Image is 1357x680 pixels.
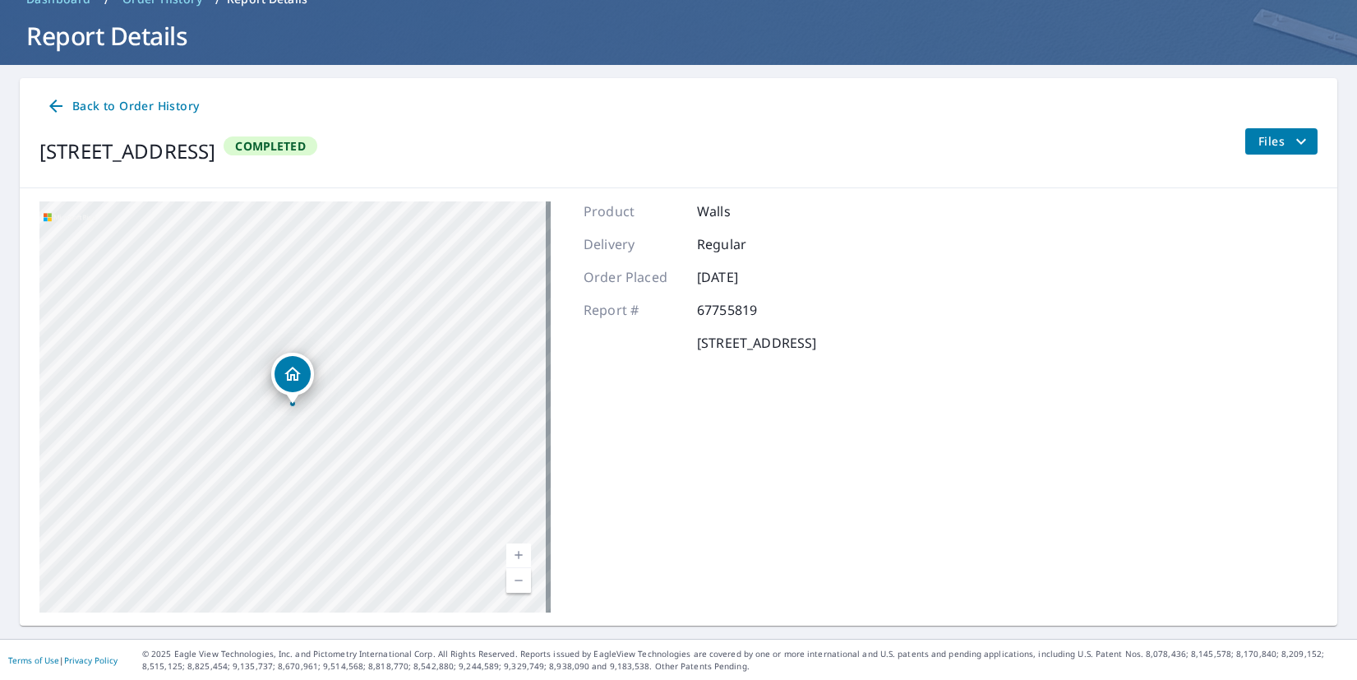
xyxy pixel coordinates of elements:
[64,655,118,666] a: Privacy Policy
[1244,128,1318,155] button: filesDropdownBtn-67755819
[584,267,682,287] p: Order Placed
[39,136,215,166] div: [STREET_ADDRESS]
[584,300,682,320] p: Report #
[697,267,796,287] p: [DATE]
[697,234,796,254] p: Regular
[271,353,314,404] div: Dropped pin, building 1, Residential property, 955 Breton Ct Batavia, IL 60510
[225,138,315,154] span: Completed
[8,655,118,665] p: |
[506,544,531,568] a: Current Level 17, Zoom In
[20,19,1337,53] h1: Report Details
[697,201,796,221] p: Walls
[39,91,205,122] a: Back to Order History
[8,655,59,666] a: Terms of Use
[506,568,531,593] a: Current Level 17, Zoom Out
[46,96,199,117] span: Back to Order History
[584,201,682,221] p: Product
[697,300,796,320] p: 67755819
[1258,132,1311,151] span: Files
[697,333,816,353] p: [STREET_ADDRESS]
[584,234,682,254] p: Delivery
[142,648,1349,673] p: © 2025 Eagle View Technologies, Inc. and Pictometry International Corp. All Rights Reserved. Repo...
